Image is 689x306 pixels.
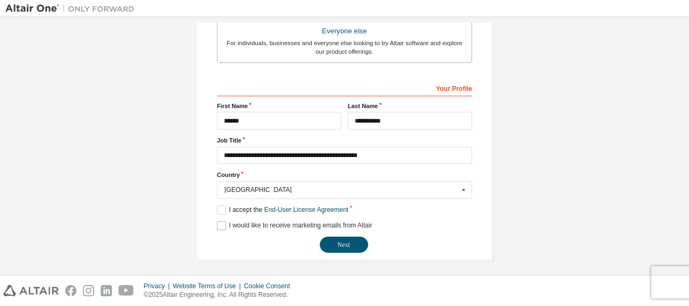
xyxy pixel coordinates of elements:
[224,24,465,39] div: Everyone else
[224,187,459,193] div: [GEOGRAPHIC_DATA]
[217,170,472,179] label: Country
[217,136,472,145] label: Job Title
[83,285,94,296] img: instagram.svg
[244,282,296,290] div: Cookie Consent
[5,3,140,14] img: Altair One
[217,102,341,110] label: First Name
[3,285,59,296] img: altair_logo.svg
[348,102,472,110] label: Last Name
[118,285,134,296] img: youtube.svg
[217,79,472,96] div: Your Profile
[264,206,349,214] a: End-User License Agreement
[217,221,372,230] label: I would like to receive marketing emails from Altair
[320,237,368,253] button: Next
[144,282,173,290] div: Privacy
[101,285,112,296] img: linkedin.svg
[217,205,348,215] label: I accept the
[144,290,297,300] p: © 2025 Altair Engineering, Inc. All Rights Reserved.
[224,39,465,56] div: For individuals, businesses and everyone else looking to try Altair software and explore our prod...
[65,285,76,296] img: facebook.svg
[173,282,244,290] div: Website Terms of Use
